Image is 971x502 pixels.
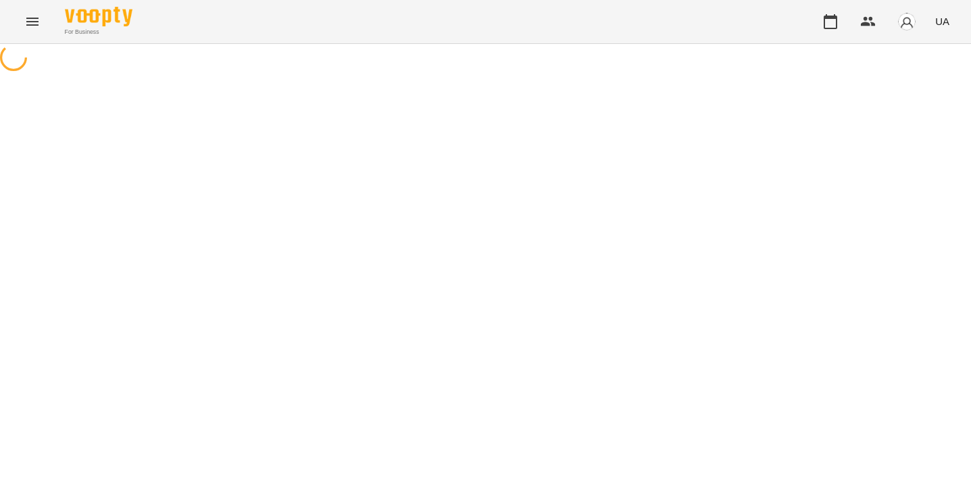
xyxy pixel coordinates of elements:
button: Menu [16,5,49,38]
button: UA [930,9,955,34]
img: Voopty Logo [65,7,132,26]
span: For Business [65,28,132,37]
span: UA [935,14,949,28]
img: avatar_s.png [897,12,916,31]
